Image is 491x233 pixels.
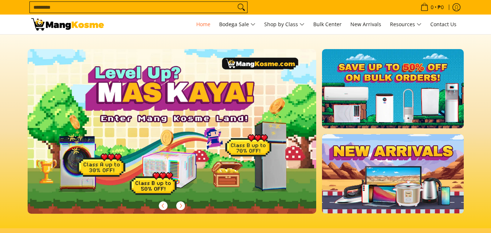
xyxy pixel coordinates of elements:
[196,21,210,28] span: Home
[436,5,445,10] span: ₱0
[386,15,425,34] a: Resources
[347,15,385,34] a: New Arrivals
[313,21,342,28] span: Bulk Center
[418,3,446,11] span: •
[155,198,171,214] button: Previous
[430,5,435,10] span: 0
[310,15,345,34] a: Bulk Center
[219,20,255,29] span: Bodega Sale
[111,15,460,34] nav: Main Menu
[28,49,340,225] a: More
[264,20,305,29] span: Shop by Class
[350,21,381,28] span: New Arrivals
[193,15,214,34] a: Home
[236,2,247,13] button: Search
[31,18,104,31] img: Mang Kosme: Your Home Appliances Warehouse Sale Partner!
[390,20,422,29] span: Resources
[173,198,189,214] button: Next
[430,21,456,28] span: Contact Us
[216,15,259,34] a: Bodega Sale
[261,15,308,34] a: Shop by Class
[427,15,460,34] a: Contact Us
